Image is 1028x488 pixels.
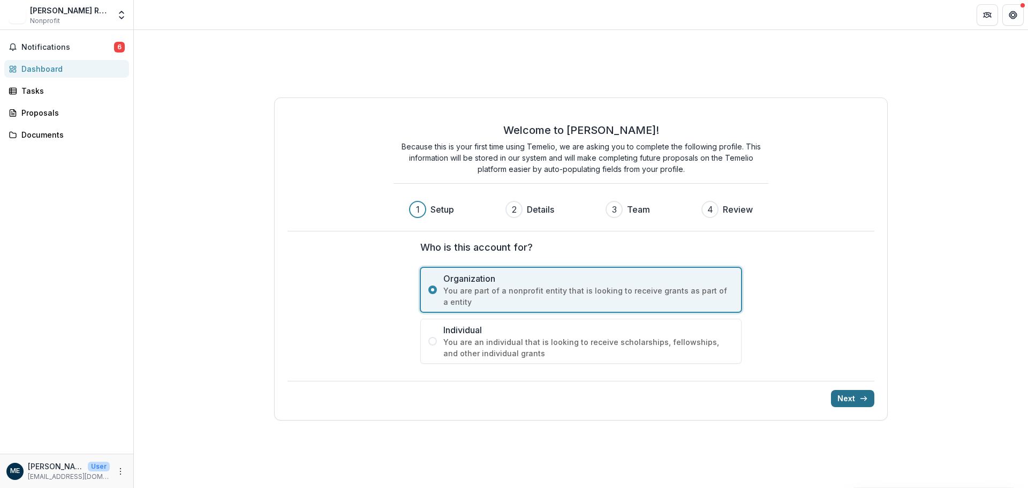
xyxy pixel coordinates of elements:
[21,43,114,52] span: Notifications
[114,42,125,52] span: 6
[21,85,120,96] div: Tasks
[416,203,420,216] div: 1
[707,203,713,216] div: 4
[10,468,20,475] div: Mr. Ryan Essex
[443,336,734,359] span: You are an individual that is looking to receive scholarships, fellowships, and other individual ...
[503,124,659,137] h2: Welcome to [PERSON_NAME]!
[4,39,129,56] button: Notifications6
[28,461,84,472] p: [PERSON_NAME]
[420,240,735,254] label: Who is this account for?
[443,285,734,307] span: You are part of a nonprofit entity that is looking to receive grants as part of a entity
[21,129,120,140] div: Documents
[30,16,60,26] span: Nonprofit
[723,203,753,216] h3: Review
[4,82,129,100] a: Tasks
[88,462,110,471] p: User
[114,4,129,26] button: Open entity switcher
[1002,4,1024,26] button: Get Help
[394,141,768,175] p: Because this is your first time using Temelio, we are asking you to complete the following profil...
[30,5,110,16] div: [PERSON_NAME] Recovery Center Inc.
[21,107,120,118] div: Proposals
[4,126,129,144] a: Documents
[409,201,753,218] div: Progress
[443,272,734,285] span: Organization
[430,203,454,216] h3: Setup
[4,104,129,122] a: Proposals
[512,203,517,216] div: 2
[627,203,650,216] h3: Team
[114,465,127,478] button: More
[9,6,26,24] img: Gibson Recovery Center Inc.
[21,63,120,74] div: Dashboard
[977,4,998,26] button: Partners
[612,203,617,216] div: 3
[831,390,874,407] button: Next
[4,60,129,78] a: Dashboard
[443,324,734,336] span: Individual
[527,203,554,216] h3: Details
[28,472,110,482] p: [EMAIL_ADDRESS][DOMAIN_NAME]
